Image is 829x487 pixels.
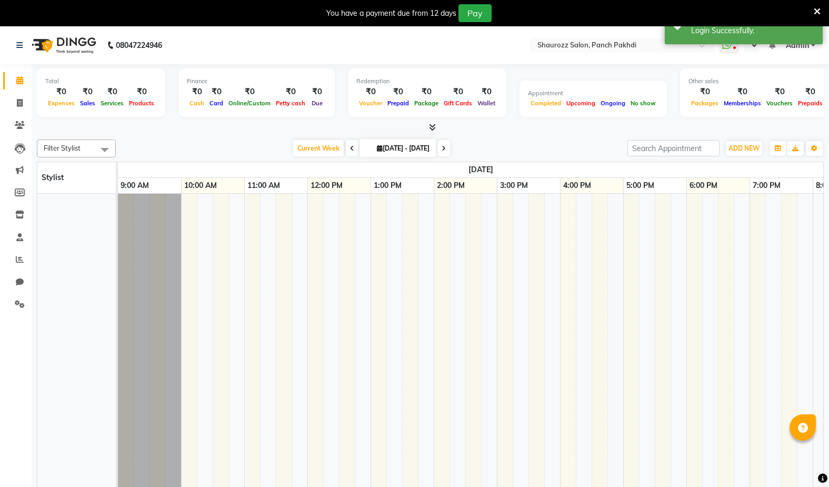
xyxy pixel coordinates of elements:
span: Due [309,100,325,107]
span: ADD NEW [728,144,760,152]
a: 6:00 PM [687,178,720,193]
span: Ongoing [598,100,628,107]
span: No show [628,100,658,107]
div: ₹0 [187,86,207,98]
a: 4:00 PM [561,178,594,193]
div: ₹0 [688,86,721,98]
button: Pay [458,4,492,22]
span: Vouchers [764,100,795,107]
div: ₹0 [412,86,441,98]
a: September 29, 2025 [466,162,496,177]
span: [DATE] - [DATE] [374,144,432,152]
div: Appointment [528,89,658,98]
a: 3:00 PM [497,178,531,193]
span: Admin [786,40,809,51]
div: ₹0 [98,86,126,98]
div: ₹0 [356,86,385,98]
div: ₹0 [226,86,273,98]
div: ₹0 [721,86,764,98]
div: ₹0 [273,86,308,98]
div: ₹0 [385,86,412,98]
a: 1:00 PM [371,178,404,193]
span: Sales [77,100,98,107]
div: ₹0 [475,86,498,98]
div: ₹0 [308,86,326,98]
span: Current Week [293,140,344,156]
a: 2:00 PM [434,178,467,193]
div: ₹0 [764,86,795,98]
span: Prepaids [795,100,825,107]
a: 7:00 PM [750,178,783,193]
div: ₹0 [77,86,98,98]
span: Wallet [475,100,498,107]
b: 08047224946 [116,31,162,60]
span: Upcoming [564,100,598,107]
button: ADD NEW [726,141,762,156]
div: ₹0 [795,86,825,98]
span: Stylist [42,173,64,182]
a: 12:00 PM [308,178,345,193]
input: Search Appointment [627,140,720,156]
span: Voucher [356,100,385,107]
a: 9:00 AM [118,178,152,193]
img: logo [27,31,99,60]
span: Petty cash [273,100,308,107]
span: Cash [187,100,207,107]
span: Products [126,100,157,107]
span: Packages [688,100,721,107]
span: Filter Stylist [44,144,81,152]
span: Services [98,100,126,107]
a: 11:00 AM [245,178,283,193]
span: Package [412,100,441,107]
a: 5:00 PM [624,178,657,193]
div: Redemption [356,77,498,86]
div: Finance [187,77,326,86]
div: ₹0 [207,86,226,98]
div: Login Successfully. [691,25,815,36]
div: ₹0 [45,86,77,98]
span: Online/Custom [226,100,273,107]
div: Total [45,77,157,86]
span: Memberships [721,100,764,107]
span: Gift Cards [441,100,475,107]
div: You have a payment due from 12 days [326,8,456,19]
div: ₹0 [441,86,475,98]
span: Completed [528,100,564,107]
span: Expenses [45,100,77,107]
span: Prepaid [385,100,412,107]
div: ₹0 [126,86,157,98]
span: Card [207,100,226,107]
a: 10:00 AM [182,178,219,193]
